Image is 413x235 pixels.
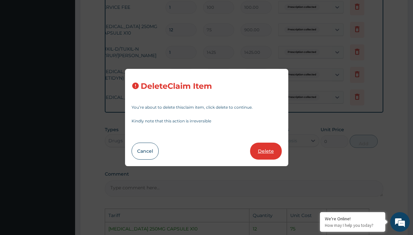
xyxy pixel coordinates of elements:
[12,33,26,49] img: d_794563401_company_1708531726252_794563401
[325,216,380,222] div: We're Online!
[34,37,110,45] div: Chat with us now
[3,162,124,184] textarea: Type your message and hit 'Enter'
[132,105,282,109] p: You’re about to delete this claim item , click delete to continue.
[141,82,212,91] h3: Delete Claim Item
[325,223,380,228] p: How may I help you today?
[107,3,123,19] div: Minimize live chat window
[132,119,282,123] p: Kindly note that this action is irreversible
[132,143,159,160] button: Cancel
[38,74,90,140] span: We're online!
[250,143,282,160] button: Delete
